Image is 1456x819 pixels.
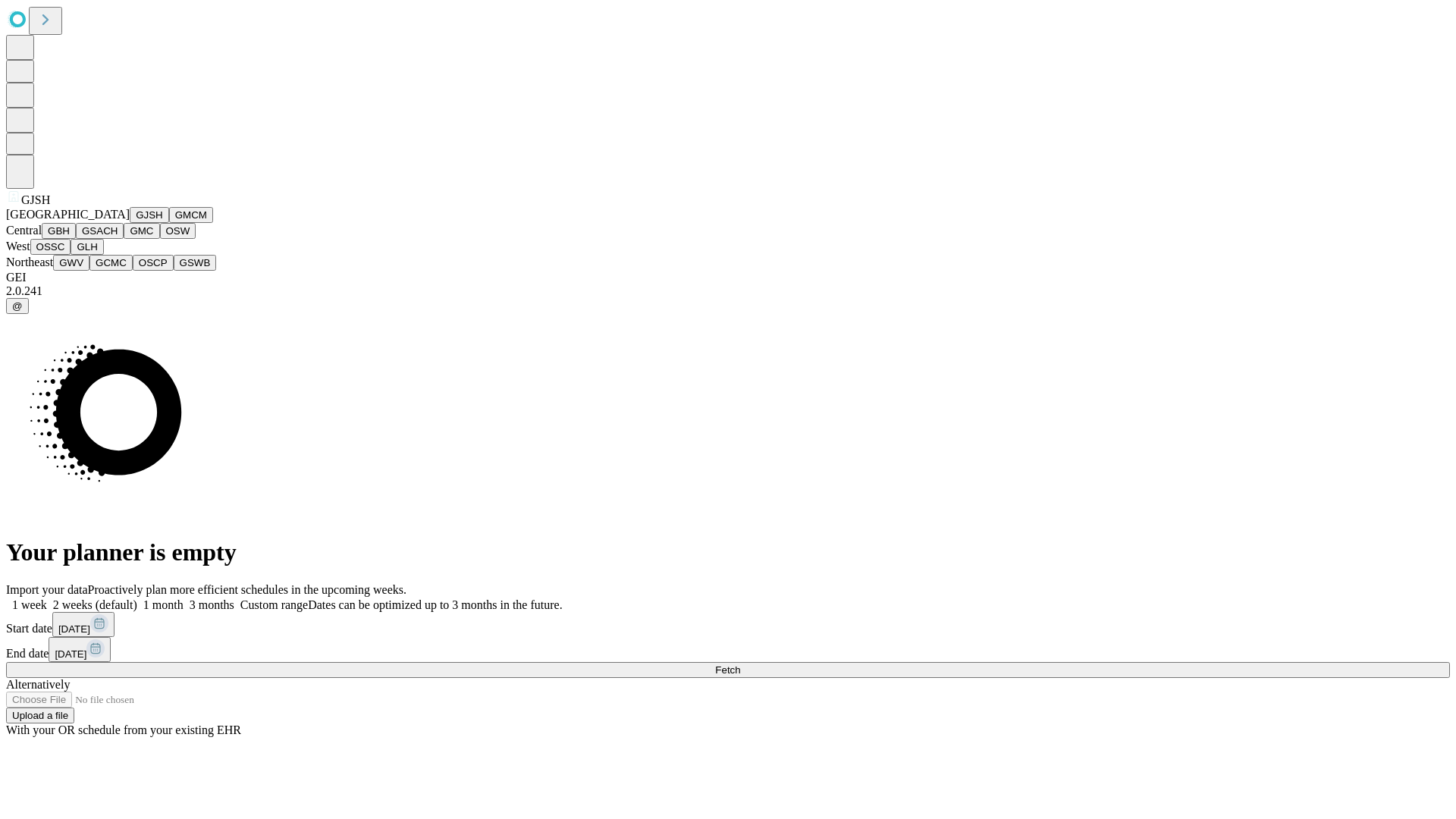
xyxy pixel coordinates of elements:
[160,223,196,239] button: OSW
[6,284,1450,298] div: 2.0.241
[52,612,115,637] button: [DATE]
[71,239,103,255] button: GLH
[55,648,86,660] span: [DATE]
[6,208,130,221] span: [GEOGRAPHIC_DATA]
[6,256,53,268] span: Northeast
[130,207,169,223] button: GJSH
[133,255,174,271] button: OSCP
[6,271,1450,284] div: GEI
[42,223,76,239] button: GBH
[6,708,74,723] button: Upload a file
[58,623,90,635] span: [DATE]
[88,583,406,596] span: Proactively plan more efficient schedules in the upcoming weeks.
[12,300,23,312] span: @
[6,224,42,237] span: Central
[6,637,1450,662] div: End date
[124,223,159,239] button: GMC
[53,598,137,611] span: 2 weeks (default)
[6,723,241,736] span: With your OR schedule from your existing EHR
[89,255,133,271] button: GCMC
[53,255,89,271] button: GWV
[715,664,740,676] span: Fetch
[21,193,50,206] span: GJSH
[143,598,184,611] span: 1 month
[6,583,88,596] span: Import your data
[6,240,30,253] span: West
[6,662,1450,678] button: Fetch
[6,538,1450,566] h1: Your planner is empty
[6,298,29,314] button: @
[6,612,1450,637] div: Start date
[6,678,70,691] span: Alternatively
[76,223,124,239] button: GSACH
[240,598,308,611] span: Custom range
[30,239,71,255] button: OSSC
[190,598,234,611] span: 3 months
[308,598,562,611] span: Dates can be optimized up to 3 months in the future.
[174,255,217,271] button: GSWB
[49,637,111,662] button: [DATE]
[169,207,213,223] button: GMCM
[12,598,47,611] span: 1 week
